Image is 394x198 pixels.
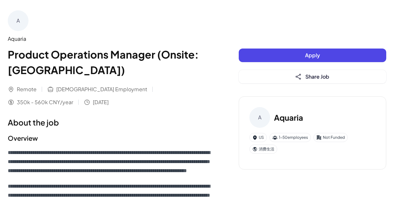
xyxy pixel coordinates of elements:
span: 350k - 560k CNY/year [17,98,73,106]
span: Share Job [305,73,329,80]
h2: Overview [8,133,213,143]
h3: Aquaria [274,112,303,123]
button: Share Job [239,70,386,83]
div: A [8,10,28,31]
span: Remote [17,85,37,93]
div: 1-50 employees [269,133,311,142]
span: Apply [305,52,320,59]
div: US [249,133,267,142]
span: [DATE] [93,98,109,106]
div: Aquaria [8,35,213,43]
div: A [249,107,270,128]
div: Not Funded [313,133,348,142]
div: 消费生活 [249,145,277,154]
h1: About the job [8,116,213,128]
button: Apply [239,49,386,62]
h1: Product Operations Manager (Onsite: [GEOGRAPHIC_DATA]) [8,47,213,78]
span: [DEMOGRAPHIC_DATA] Employment [56,85,147,93]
